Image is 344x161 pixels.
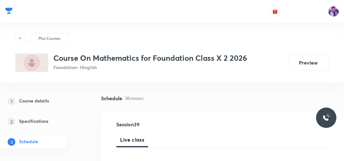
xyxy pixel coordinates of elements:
[272,9,278,14] img: avatar
[19,118,48,125] h5: Specifications
[19,138,38,146] h5: Schedule
[322,114,330,122] img: ttu
[53,53,247,63] h3: Course On Mathematics for Foundation Class X 2 2026
[116,122,226,127] h4: Session 39
[5,6,13,17] a: Company Logo
[38,35,60,41] p: Plus Courses
[8,118,15,125] p: 2
[53,64,247,71] p: Foundation • Hinglish
[8,97,15,105] p: 1
[8,138,15,146] p: 3
[15,53,48,72] img: 432FF752-DB66-45F3-867E-3927EBEE90AD_plus.png
[5,6,13,16] img: Company Logo
[19,97,49,105] h5: Course details
[328,6,339,17] img: preeti Tripathi
[288,55,329,70] button: Preview
[101,96,122,101] h4: Schedule
[120,136,144,143] span: Live class
[270,6,280,17] button: avatar
[125,95,144,101] p: 38 classes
